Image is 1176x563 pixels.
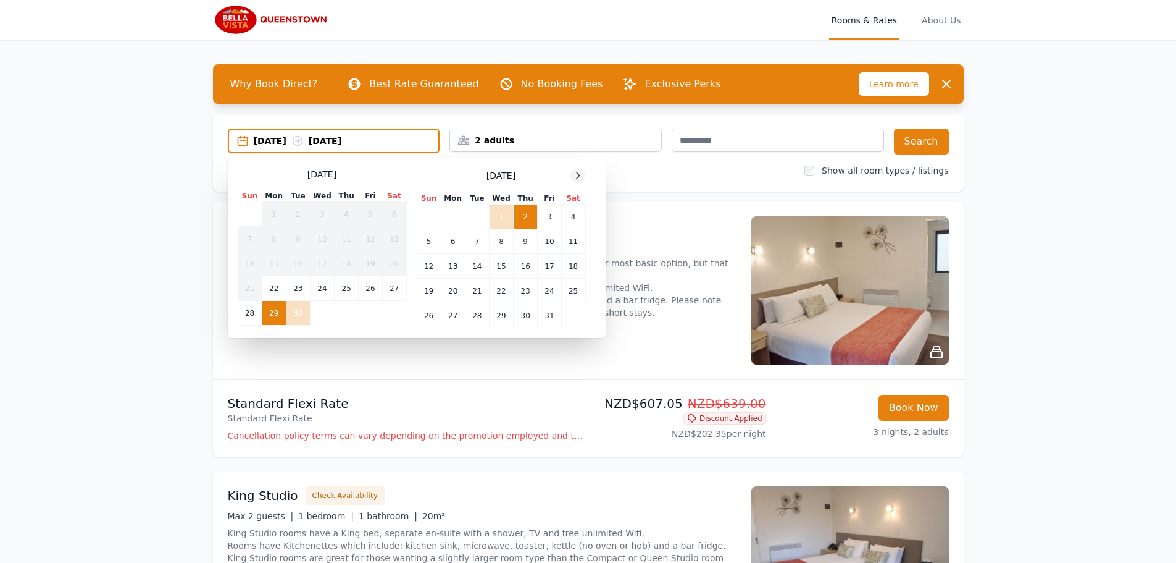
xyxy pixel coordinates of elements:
[441,279,465,303] td: 20
[683,412,766,425] span: Discount Applied
[359,252,382,276] td: 19
[514,303,538,328] td: 30
[561,205,585,229] td: 4
[417,279,441,303] td: 19
[489,279,513,303] td: 22
[286,252,310,276] td: 16
[228,412,583,425] p: Standard Flexi Rate
[422,511,445,521] span: 20m²
[262,202,286,227] td: 1
[417,193,441,205] th: Sun
[538,193,561,205] th: Fri
[382,227,406,252] td: 13
[310,276,334,301] td: 24
[228,511,294,521] span: Max 2 guests |
[441,193,465,205] th: Mon
[335,252,359,276] td: 18
[228,395,583,412] p: Standard Flexi Rate
[441,229,465,254] td: 6
[514,193,538,205] th: Thu
[382,276,406,301] td: 27
[561,254,585,279] td: 18
[335,190,359,202] th: Thu
[514,205,538,229] td: 2
[310,252,334,276] td: 17
[538,205,561,229] td: 3
[688,396,766,411] span: NZD$639.00
[382,252,406,276] td: 20
[593,395,766,412] p: NZD$607.05
[213,5,332,35] img: Bella Vista Queenstown
[359,227,382,252] td: 12
[307,168,336,180] span: [DATE]
[238,190,262,202] th: Sun
[335,276,359,301] td: 25
[465,254,489,279] td: 14
[286,202,310,227] td: 2
[262,190,286,202] th: Mon
[822,166,948,176] label: Show all room types / listings
[286,276,310,301] td: 23
[450,134,661,146] div: 2 adults
[489,205,513,229] td: 1
[220,72,328,96] span: Why Book Direct?
[228,487,298,504] h3: King Studio
[382,202,406,227] td: 6
[489,193,513,205] th: Wed
[382,190,406,202] th: Sat
[286,227,310,252] td: 9
[561,279,585,303] td: 25
[465,279,489,303] td: 21
[417,229,441,254] td: 5
[465,193,489,205] th: Tue
[238,301,262,326] td: 28
[359,511,417,521] span: 1 bathroom |
[369,77,478,91] p: Best Rate Guaranteed
[538,279,561,303] td: 24
[489,229,513,254] td: 8
[417,303,441,328] td: 26
[359,190,382,202] th: Fri
[514,229,538,254] td: 9
[359,276,382,301] td: 26
[538,303,561,328] td: 31
[465,229,489,254] td: 7
[859,72,929,96] span: Learn more
[894,129,949,155] button: Search
[514,254,538,279] td: 16
[878,395,949,421] button: Book Now
[417,254,441,279] td: 12
[561,193,585,205] th: Sat
[228,430,583,442] p: Cancellation policy terms can vary depending on the promotion employed and the time of stay of th...
[441,254,465,279] td: 13
[561,229,585,254] td: 11
[254,135,439,147] div: [DATE] [DATE]
[521,77,603,91] p: No Booking Fees
[514,279,538,303] td: 23
[262,276,286,301] td: 22
[310,227,334,252] td: 10
[238,227,262,252] td: 7
[538,254,561,279] td: 17
[441,303,465,328] td: 27
[310,190,334,202] th: Wed
[335,202,359,227] td: 4
[593,428,766,440] p: NZD$202.35 per night
[286,301,310,326] td: 30
[538,229,561,254] td: 10
[310,202,334,227] td: 3
[644,77,720,91] p: Exclusive Perks
[262,252,286,276] td: 15
[489,254,513,279] td: 15
[335,227,359,252] td: 11
[286,190,310,202] th: Tue
[298,511,354,521] span: 1 bedroom |
[238,276,262,301] td: 21
[776,426,949,438] p: 3 nights, 2 adults
[489,303,513,328] td: 29
[238,252,262,276] td: 14
[306,486,385,505] button: Check Availability
[486,169,515,182] span: [DATE]
[359,202,382,227] td: 5
[465,303,489,328] td: 28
